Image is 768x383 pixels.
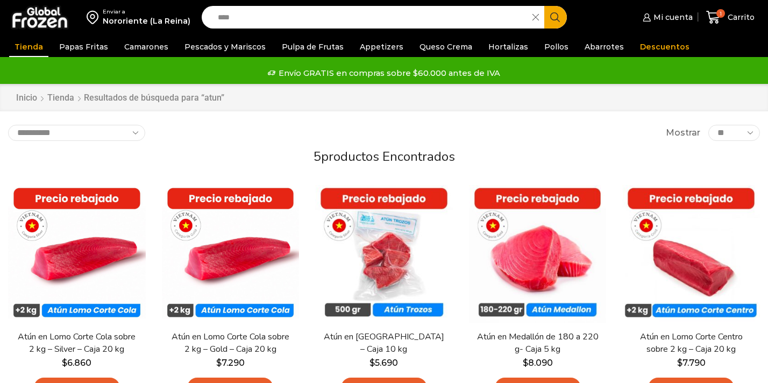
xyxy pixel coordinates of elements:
[476,331,600,356] a: Atún en Medallón de 180 a 220 g- Caja 5 kg
[84,93,224,103] h1: Resultados de búsqueda para “atun”
[16,92,224,104] nav: Breadcrumb
[629,331,753,356] a: Atún en Lomo Corte Centro sobre 2 kg – Caja 20 kg
[314,148,321,165] span: 5
[354,37,409,57] a: Appetizers
[8,125,145,141] select: Pedido de la tienda
[716,9,725,18] span: 1
[369,358,398,368] bdi: 5.690
[677,358,682,368] span: $
[677,358,706,368] bdi: 7.790
[483,37,534,57] a: Hortalizas
[539,37,574,57] a: Pollos
[322,331,446,356] a: Atún en [GEOGRAPHIC_DATA] – Caja 10 kg
[369,358,375,368] span: $
[666,127,700,139] span: Mostrar
[635,37,695,57] a: Descuentos
[15,331,139,356] a: Atún en Lomo Corte Cola sobre 2 kg – Silver – Caja 20 kg
[103,8,190,16] div: Enviar a
[703,5,757,30] a: 1 Carrito
[579,37,629,57] a: Abarrotes
[168,331,292,356] a: Atún en Lomo Corte Cola sobre 2 kg – Gold – Caja 20 kg
[321,148,455,165] span: productos encontrados
[216,358,222,368] span: $
[9,37,48,57] a: Tienda
[62,358,67,368] span: $
[725,12,755,23] span: Carrito
[179,37,271,57] a: Pescados y Mariscos
[523,358,553,368] bdi: 8.090
[16,92,38,104] a: Inicio
[54,37,113,57] a: Papas Fritas
[216,358,245,368] bdi: 7.290
[119,37,174,57] a: Camarones
[523,358,528,368] span: $
[62,358,91,368] bdi: 6.860
[47,92,75,104] a: Tienda
[103,16,190,26] div: Nororiente (La Reina)
[414,37,478,57] a: Queso Crema
[276,37,349,57] a: Pulpa de Frutas
[640,6,693,28] a: Mi cuenta
[87,8,103,26] img: address-field-icon.svg
[544,6,567,29] button: Search button
[651,12,693,23] span: Mi cuenta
